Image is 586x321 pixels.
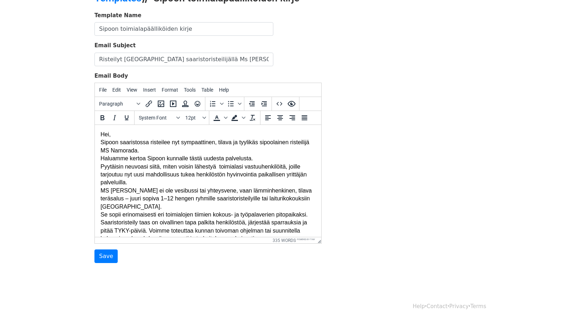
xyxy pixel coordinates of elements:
[225,98,243,110] div: Bullet list
[201,87,213,93] span: Table
[298,112,311,124] button: Justify
[258,98,270,110] button: Increase indent
[246,112,259,124] button: Clear formatting
[99,87,107,93] span: File
[191,98,204,110] button: Emoticons
[297,238,315,240] a: Powered by Tiny
[108,112,121,124] button: Italic
[182,112,207,124] button: Font sizes
[6,94,221,118] div: Saaristoristeily taas on oivallinen tapa palkita henkilöstöä, järjestää sparrauksia ja pitää TYKY...
[143,98,155,110] button: Insert/edit link
[94,249,118,263] input: Save
[99,101,134,107] span: Paragraph
[207,98,225,110] div: Numbered list
[96,98,143,110] button: Blocks
[162,87,178,93] span: Format
[273,238,296,243] button: 335 words
[136,112,182,124] button: Fonts
[550,287,586,321] div: Chat-widget
[229,112,246,124] div: Background color
[96,112,108,124] button: Bold
[94,42,136,50] label: Email Subject
[273,98,285,110] button: Source code
[143,87,156,93] span: Insert
[112,87,121,93] span: Edit
[127,87,137,93] span: View
[211,112,229,124] div: Text color
[285,98,298,110] button: Preview
[427,303,448,310] a: Contact
[262,112,274,124] button: Align left
[155,98,167,110] button: Insert/edit image
[274,112,286,124] button: Align center
[246,98,258,110] button: Decrease indent
[413,303,425,310] a: Help
[286,112,298,124] button: Align right
[219,87,229,93] span: Help
[139,115,174,121] span: System Font
[95,125,321,237] iframe: Rich Text Area. Press ALT-0 for help.
[167,98,179,110] button: Insert/edit media
[121,112,133,124] button: Underline
[179,98,191,110] button: Insert template
[94,11,141,20] label: Template Name
[185,115,201,121] span: 12pt
[449,303,469,310] a: Privacy
[184,87,196,93] span: Tools
[470,303,486,310] a: Terms
[550,287,586,321] iframe: Chat Widget
[94,72,128,80] label: Email Body
[315,237,321,243] div: Resize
